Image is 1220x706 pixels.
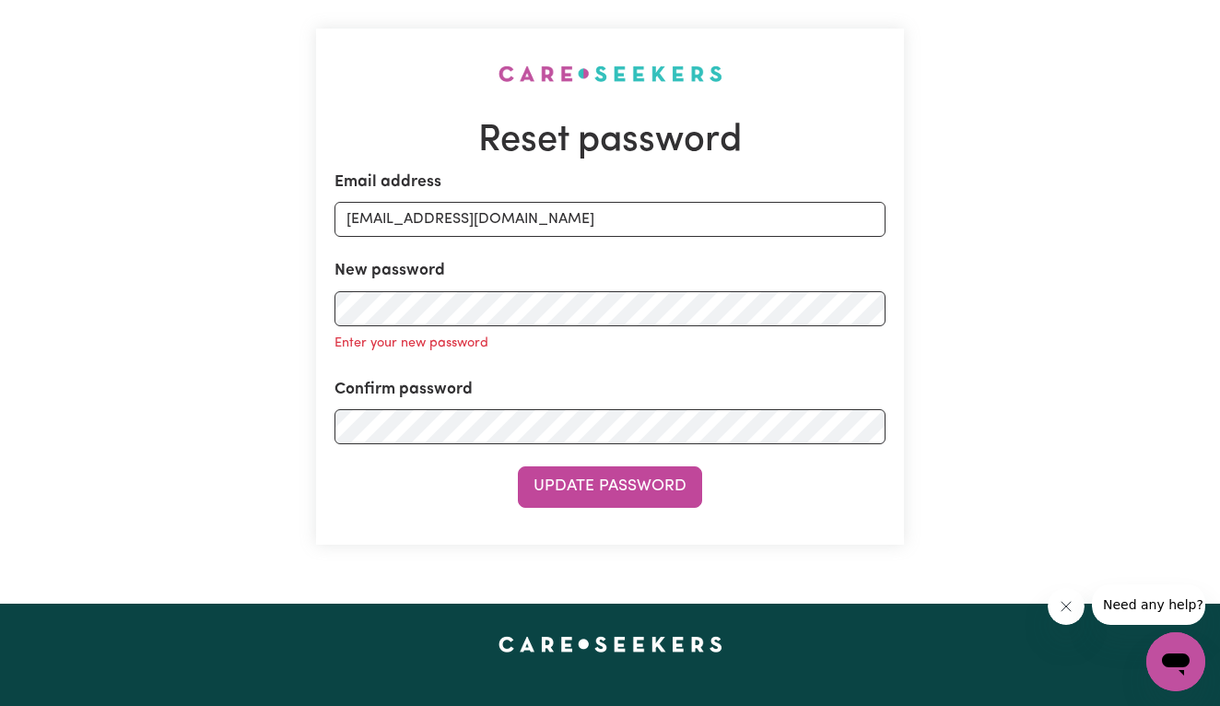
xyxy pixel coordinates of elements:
[1092,584,1205,625] iframe: Message from company
[334,378,473,402] label: Confirm password
[518,466,702,507] button: Update Password
[1048,588,1085,625] iframe: Close message
[334,171,441,194] label: Email address
[334,334,488,354] p: Enter your new password
[499,637,722,652] a: Careseekers home page
[334,119,886,163] h1: Reset password
[334,259,445,283] label: New password
[1146,632,1205,691] iframe: Button to launch messaging window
